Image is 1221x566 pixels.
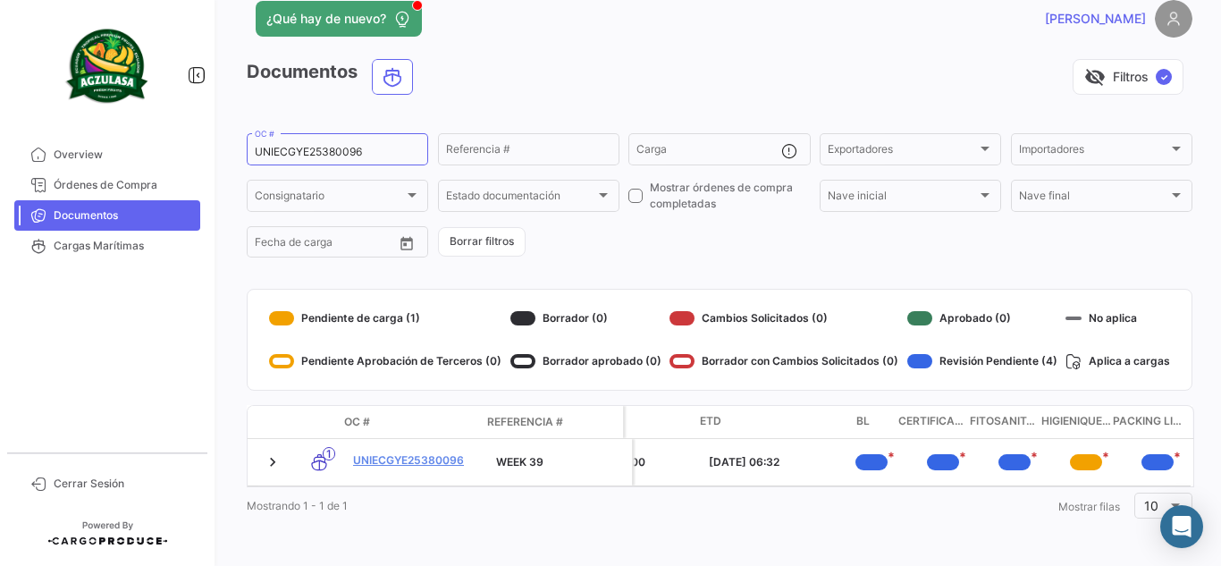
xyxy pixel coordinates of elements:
input: Hasta [299,239,366,251]
div: Pendiente Aprobación de Terceros (0) [269,347,501,376]
span: ¿Qué hay de nuevo? [266,10,386,28]
span: Cerrar Sesión [54,476,193,492]
div: [DATE] 06:32 [709,454,829,470]
div: [DATE] 20:00 [575,454,695,470]
datatable-header-cell: PACKING LIST [1113,406,1184,438]
datatable-header-cell: Referencia # [480,407,623,437]
span: Mostrar filas [1058,500,1120,513]
div: WEEK 39 [496,454,625,470]
span: Referencia # [487,414,563,430]
img: agzulasa-logo.png [63,21,152,111]
a: Órdenes de Compra [14,170,200,200]
datatable-header-cell: FITOSANITARIO [970,406,1041,438]
div: Pendiente de carga (1) [269,304,501,333]
span: Documentos [54,207,193,224]
span: Cargas Marítimas [54,238,193,254]
div: Revisión Pendiente (4) [907,347,1057,376]
span: ✓ [1156,69,1172,85]
a: UNIECGYE25380096 [353,452,482,469]
span: Mostrando 1 - 1 de 1 [247,499,348,512]
span: ETD [700,413,721,429]
span: Exportadores [828,146,977,158]
div: Borrador aprobado (0) [510,347,661,376]
div: Borrador con Cambios Solicitados (0) [669,347,898,376]
span: BL [856,413,870,431]
button: visibility_offFiltros✓ [1073,59,1183,95]
datatable-header-cell: BL [827,406,898,438]
span: PACKING LIST [1113,413,1184,431]
button: Ocean [373,60,412,94]
span: Nave final [1019,192,1168,205]
span: CERTIFICADO CO [898,413,970,431]
div: Aplica a cargas [1065,347,1170,376]
span: [PERSON_NAME] [1045,10,1146,28]
input: Desde [255,239,287,251]
div: Aprobado (0) [907,304,1057,333]
span: 1 [323,447,335,460]
h3: Documentos [247,59,418,95]
span: Overview [54,147,193,163]
div: Borrador (0) [510,304,661,333]
a: Documentos [14,200,200,231]
a: Expand/Collapse Row [264,453,282,471]
datatable-header-cell: ETA [559,406,693,438]
span: OC # [344,414,370,430]
div: Cambios Solicitados (0) [669,304,898,333]
button: Open calendar [393,230,420,257]
span: Importadores [1019,146,1168,158]
span: Mostrar órdenes de compra completadas [650,180,810,212]
span: Órdenes de Compra [54,177,193,193]
datatable-header-cell: Modo de Transporte [283,415,337,429]
div: Abrir Intercom Messenger [1160,505,1203,548]
button: Borrar filtros [438,227,526,257]
span: FITOSANITARIO [970,413,1041,431]
button: ¿Qué hay de nuevo? [256,1,422,37]
span: HIGIENIQUE CERTIFICADE A [1041,413,1113,431]
a: Cargas Marítimas [14,231,200,261]
datatable-header-cell: ETD [693,406,827,438]
span: Nave inicial [828,192,977,205]
a: Overview [14,139,200,170]
span: Estado documentación [446,192,595,205]
span: 10 [1144,498,1158,513]
div: No aplica [1065,304,1170,333]
datatable-header-cell: OC # [337,407,480,437]
datatable-header-cell: CERTIFICADO CO [898,406,970,438]
span: Consignatario [255,192,404,205]
datatable-header-cell: HIGIENIQUE CERTIFICADE A [1041,406,1113,438]
span: visibility_off [1084,66,1106,88]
